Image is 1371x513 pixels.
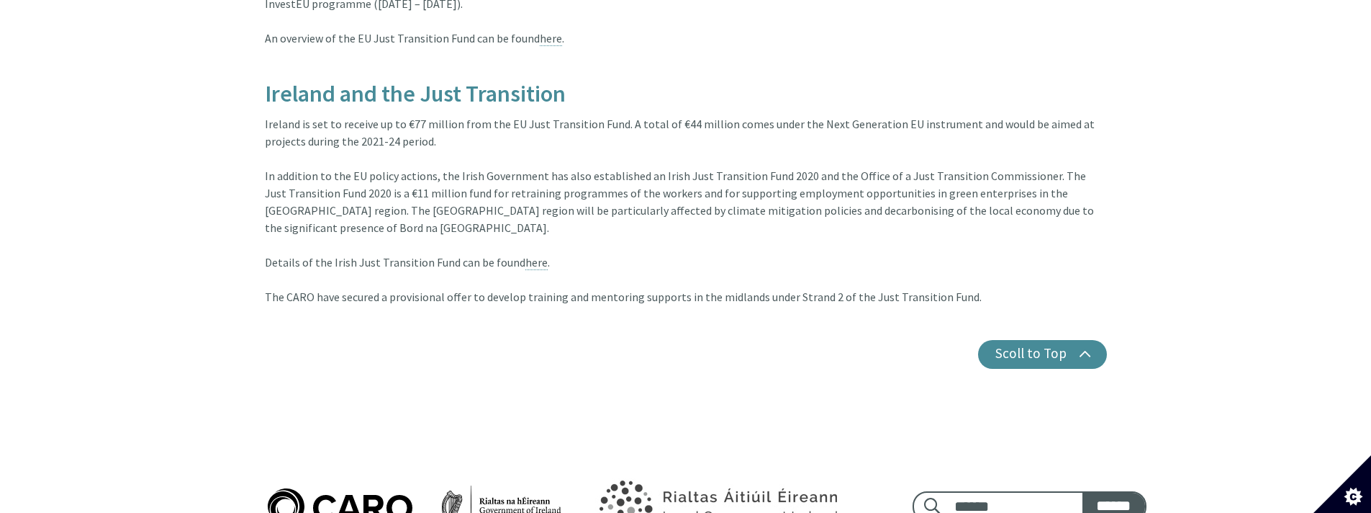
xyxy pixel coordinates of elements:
[978,340,1107,369] button: Scoll to Top
[540,31,562,46] a: here
[265,12,1107,64] div: An overview of the EU Just Transition Fund can be found .
[265,115,1107,305] div: Ireland is set to receive up to €77 million from the EU Just Transition Fund. A total of €44 mill...
[525,255,548,270] a: here
[265,81,1107,107] h3: Ireland and the Just Transition
[1313,455,1371,513] button: Set cookie preferences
